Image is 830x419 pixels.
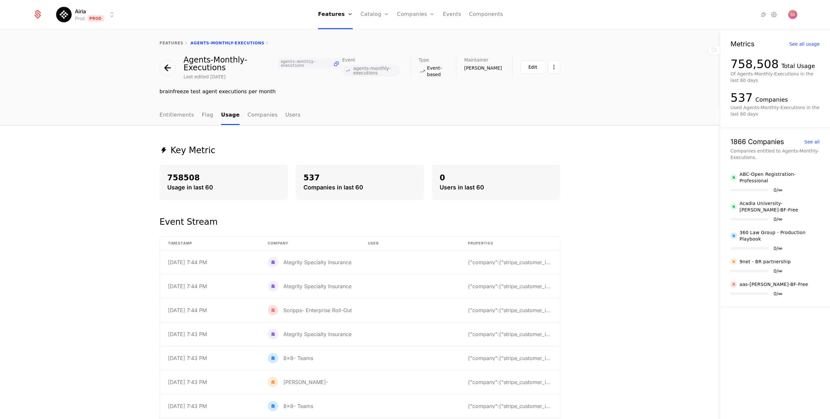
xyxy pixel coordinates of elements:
div: See all usage [789,42,820,46]
span: Key Metric [171,146,215,154]
div: Last edited [DATE] [184,74,226,80]
div: {"company":{"stripe_customer_id":"cus_RfF2x6jBgeSB [468,356,552,361]
button: Select environment [58,7,116,22]
div: Scripps- Enterprise Roll-Out [268,305,352,315]
div: Scripps- Enterprise Roll-Out [283,308,352,313]
span: 537 [303,173,320,182]
span: [PERSON_NAME] [464,65,502,71]
div: 8x8- Teams [268,401,313,411]
div: {"company":{"stripe_customer_id":"cus_RPU1TMm6f47P [468,332,552,337]
div: Companies in last 60 [303,183,416,192]
div: [DATE] 7:43 PM [168,332,207,337]
span: Maintainer [464,58,489,62]
span: 758508 [167,173,200,182]
img: 9net - BR partnership [730,258,737,265]
img: Alan Roberts- [268,377,278,387]
div: {"company":{"stripe_customer_id":"cus_RfF2x6jBgeSB [468,403,552,409]
a: Entitlements [160,106,194,125]
button: Edit [520,61,545,74]
img: Acadia University-Ryan Hainstock-BF-Free [730,203,737,210]
span: agents-monthly-executions [281,60,330,68]
div: Total Usage [781,62,815,71]
img: 8x8- Teams [268,401,278,411]
span: Event [342,58,355,62]
ul: Choose Sub Page [160,106,301,125]
div: [PERSON_NAME]- [283,379,328,385]
a: Usage [221,106,240,125]
span: 0 [440,173,445,182]
div: Companies [755,95,788,104]
div: 0 / ∞ [774,291,782,296]
div: [DATE] 7:44 PM [168,260,207,265]
div: 0 / ∞ [774,188,782,192]
div: [DATE] 7:43 PM [168,356,207,361]
span: Prod [88,15,104,22]
span: Airia [75,7,86,15]
div: ABC-Open Registration-Professional [740,171,820,184]
div: {"company":{"stripe_customer_id":"cus_RPU1TMm6f47P [468,284,552,289]
div: [DATE] 7:43 PM [168,379,207,385]
div: Prod [75,15,85,22]
div: Alan Roberts- [268,377,328,387]
div: 8x8- Teams [268,353,313,363]
a: Users [285,106,301,125]
img: aas-maria popova-BF-Free [730,281,737,288]
div: 360 Law Group - Production Playbook [740,229,820,242]
div: 0 / ∞ [774,246,782,251]
img: 360 Law Group - Production Playbook [730,232,737,239]
img: ABC-Open Registration-Professional [730,174,737,181]
a: Flag [202,106,213,125]
div: Of Agents-Monthly-Executions in the last 60 days [730,71,820,84]
div: 758,508 [730,58,779,71]
div: [DATE] 7:43 PM [168,403,207,409]
a: Integrations [760,11,767,18]
div: Ategrity Specialty Insurance [283,260,351,265]
img: Scripps- Enterprise Roll-Out [268,305,278,315]
div: Event Stream [160,215,218,228]
div: {"company":{"stripe_customer_id":"cus_Se0AYqZdQwHT [468,308,552,313]
img: Ategrity Specialty Insurance [268,281,278,291]
div: 8x8- Teams [283,356,313,361]
img: Ategrity Specialty Insurance [268,257,278,267]
img: Svetoslav Dodev [788,10,797,19]
div: [DATE] 7:44 PM [168,308,207,313]
div: Edit [528,64,537,70]
div: Ategrity Specialty Insurance [283,332,351,337]
span: Event-based [427,65,446,78]
span: Type [419,58,429,62]
div: 1866 Companies [730,138,784,145]
div: See all [804,140,820,144]
div: 0 / ∞ [774,217,782,221]
div: Ategrity Specialty Insurance [268,257,351,267]
div: Ategrity Specialty Insurance [268,329,351,339]
div: 0 / ∞ [774,269,782,273]
button: Open user button [788,10,797,19]
div: Acadia University-[PERSON_NAME]-BF-Free [740,200,820,213]
a: Settings [770,11,778,18]
div: 537 [730,91,753,104]
a: Companies [247,106,278,125]
a: features [160,41,184,45]
span: agents-monthly-executions [353,66,398,75]
div: {"company":{"stripe_customer_id":"cus_RPU1TMm6f47P [468,260,552,265]
button: Select action [548,60,560,74]
div: brainfreeze test agent executions per month [160,88,560,96]
div: 9net - BR partnership [740,258,791,265]
div: 8x8- Teams [283,403,313,409]
div: aas-[PERSON_NAME]-BF-Free [740,281,808,288]
th: User [360,237,460,250]
th: Company [260,237,360,250]
img: 8x8- Teams [268,353,278,363]
div: Usage in last 60 [167,183,280,192]
div: Users in last 60 [440,183,552,192]
nav: Main [160,106,560,125]
img: Ategrity Specialty Insurance [268,329,278,339]
div: {"company":{"stripe_customer_id":"cus_RoKmkjrMRPd9 [468,379,552,385]
div: [DATE] 7:44 PM [168,284,207,289]
div: Companies entitled to Agents-Monthly-Executions. [730,148,820,161]
th: Properties [460,237,560,250]
div: Agents-Monthly-Executions [184,56,342,72]
th: timestamp [160,237,260,250]
div: Ategrity Specialty Insurance [283,284,351,289]
div: Metrics [730,40,754,47]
